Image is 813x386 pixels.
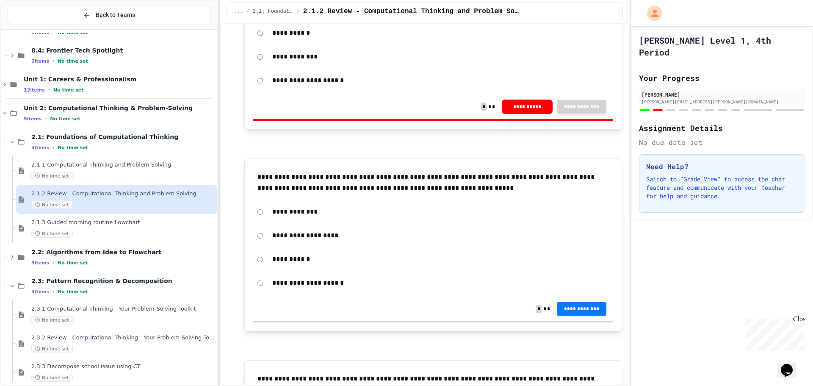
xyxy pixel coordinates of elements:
span: Unit 1: Careers & Professionalism [24,75,216,83]
span: ... [234,8,243,15]
span: 2.1.3 Guided morning routine flowchart [31,219,216,226]
span: 2.2: Algorithms from Idea to Flowchart [31,248,216,256]
span: 2.1.2 Review - Computational Thinking and Problem Solving [303,6,520,17]
span: No time set [58,289,88,294]
iframe: chat widget [777,352,805,378]
span: No time set [31,230,73,238]
span: • [53,58,54,64]
span: 2.3.2 Review - Computational Thinking - Your Problem-Solving Toolkit [31,334,216,342]
span: No time set [50,116,80,122]
span: 2.1.2 Review - Computational Thinking and Problem Solving [31,190,216,197]
span: No time set [31,201,73,209]
span: 2.1: Foundations of Computational Thinking [31,133,216,141]
span: • [53,259,54,266]
span: No time set [31,172,73,180]
span: Back to Teams [96,11,135,19]
span: 2.3.1 Computational Thinking - Your Problem-Solving Toolkit [31,305,216,313]
span: 2.3.3 Decompose school issue using CT [31,363,216,370]
span: • [48,86,50,93]
h3: Need Help? [646,161,798,172]
span: No time set [58,260,88,266]
span: 2.3: Pattern Recognition & Decomposition [31,277,216,285]
span: No time set [58,145,88,150]
div: [PERSON_NAME] [642,91,803,98]
span: 3 items [31,289,49,294]
h2: Assignment Details [639,122,805,134]
p: Switch to "Grade View" to access the chat feature and communicate with your teacher for help and ... [646,175,798,200]
h1: [PERSON_NAME] Level 1, 4th Period [639,34,805,58]
span: 12 items [24,87,45,93]
span: 8.4: Frontier Tech Spotlight [31,47,216,54]
span: No time set [31,345,73,353]
div: No due date set [639,137,805,147]
span: 3 items [31,260,49,266]
iframe: chat widget [743,315,805,351]
button: Back to Teams [8,6,210,24]
span: • [53,288,54,295]
span: • [45,115,47,122]
span: 3 items [31,145,49,150]
div: [PERSON_NAME][EMAIL_ADDRESS][PERSON_NAME][DOMAIN_NAME] [642,99,803,105]
span: No time set [31,316,73,324]
span: / [297,8,300,15]
div: My Account [638,3,664,23]
span: No time set [31,374,73,382]
span: / [246,8,249,15]
span: 3 items [31,58,49,64]
span: • [53,144,54,151]
span: No time set [58,58,88,64]
h2: Your Progress [639,72,805,84]
span: 2.1.1 Computational Thinking and Problem Solving [31,161,216,169]
span: Unit 2: Computational Thinking & Problem-Solving [24,104,216,112]
span: No time set [53,87,84,93]
span: 2.1: Foundations of Computational Thinking [253,8,293,15]
div: Chat with us now!Close [3,3,58,54]
span: 9 items [24,116,41,122]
